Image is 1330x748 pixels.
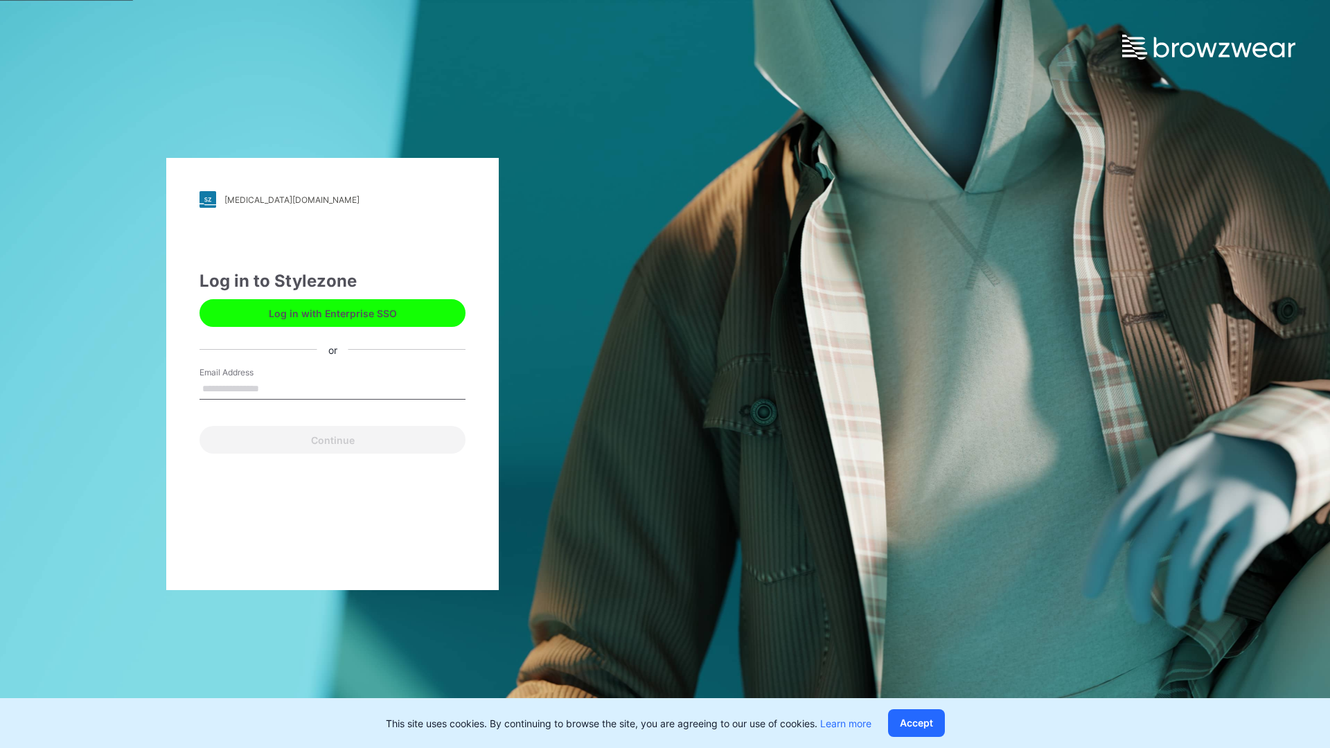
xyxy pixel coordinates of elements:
[199,269,465,294] div: Log in to Stylezone
[199,191,465,208] a: [MEDICAL_DATA][DOMAIN_NAME]
[317,342,348,357] div: or
[386,716,871,731] p: This site uses cookies. By continuing to browse the site, you are agreeing to our use of cookies.
[888,709,945,737] button: Accept
[199,299,465,327] button: Log in with Enterprise SSO
[1122,35,1295,60] img: browzwear-logo.e42bd6dac1945053ebaf764b6aa21510.svg
[224,195,360,205] div: [MEDICAL_DATA][DOMAIN_NAME]
[820,718,871,729] a: Learn more
[199,366,296,379] label: Email Address
[199,191,216,208] img: stylezone-logo.562084cfcfab977791bfbf7441f1a819.svg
